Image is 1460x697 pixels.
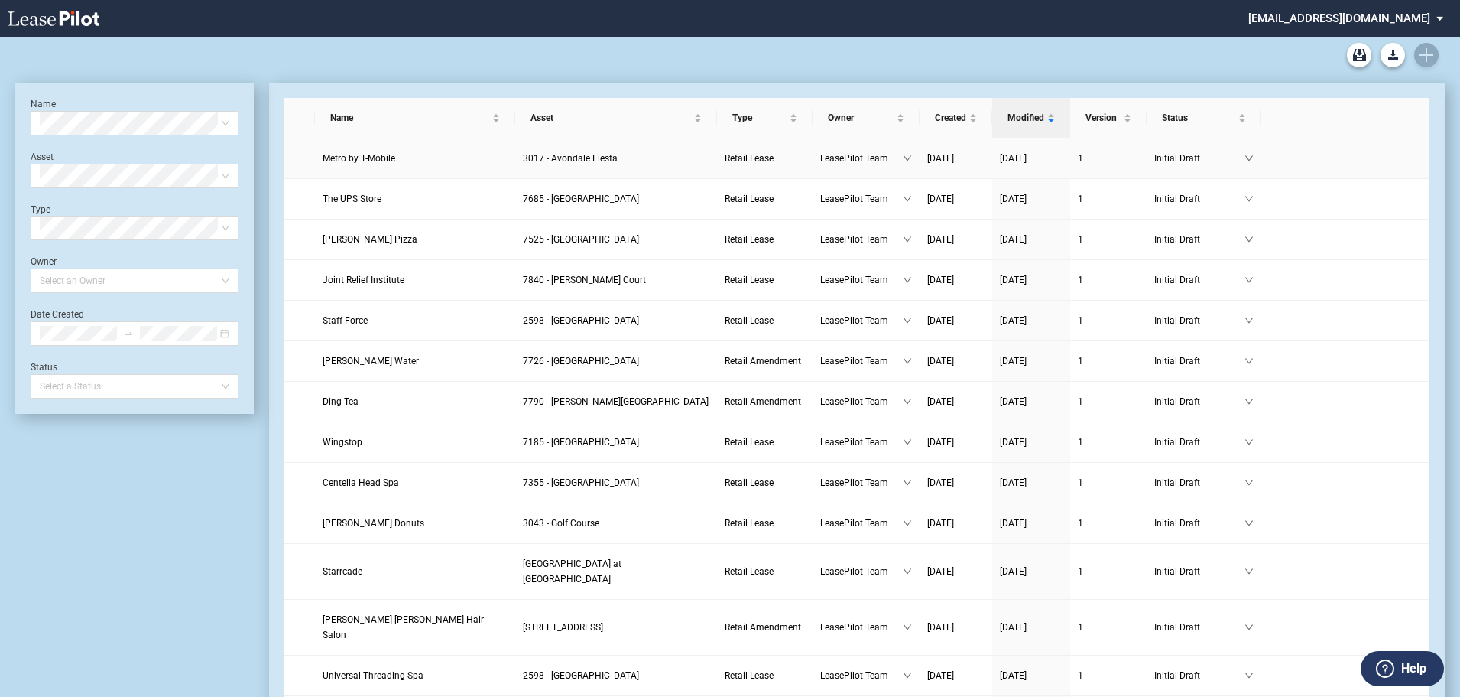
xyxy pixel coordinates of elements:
a: 7525 - [GEOGRAPHIC_DATA] [523,232,709,247]
span: swap-right [123,328,134,339]
a: 1 [1078,232,1139,247]
a: [DATE] [927,668,985,683]
span: Rosati’s Pizza [323,234,417,245]
span: Asset [530,110,691,125]
span: Initial Draft [1154,353,1244,369]
span: 1 [1078,518,1083,529]
span: [DATE] [1000,518,1027,529]
a: [DATE] [927,313,985,328]
a: [DATE] [1000,272,1063,288]
span: 2598 - Watauga Towne Center [523,315,639,326]
a: Retail Lease [725,564,805,579]
a: Centella Head Spa [323,475,508,490]
span: Wingstop [323,437,362,448]
span: [DATE] [927,622,954,633]
span: to [123,328,134,339]
a: Retail Lease [725,435,805,450]
span: 3043 - Golf Course [523,518,599,529]
a: [DATE] [927,151,985,166]
span: [DATE] [1000,670,1027,681]
a: 7685 - [GEOGRAPHIC_DATA] [523,191,709,207]
span: Ding Tea [323,396,359,407]
span: LeasePilot Team [820,516,903,531]
span: Initial Draft [1154,516,1244,531]
span: Initial Draft [1154,668,1244,683]
span: Retail Amendment [725,622,801,633]
a: [PERSON_NAME] Water [323,353,508,369]
span: 7685 - Northview [523,194,639,204]
span: 1 [1078,396,1083,407]
span: Universal Threading Spa [323,670,423,681]
th: Status [1147,98,1261,138]
a: [GEOGRAPHIC_DATA] at [GEOGRAPHIC_DATA] [523,556,709,587]
span: 7790 - Mercado Del Lago [523,396,709,407]
span: Initial Draft [1154,272,1244,288]
span: down [1244,316,1254,325]
span: LeasePilot Team [820,151,903,166]
span: down [1244,154,1254,163]
a: 1 [1078,353,1139,369]
a: Retail Amendment [725,353,805,369]
a: [DATE] [927,435,985,450]
span: 1 [1078,670,1083,681]
span: down [1244,275,1254,285]
span: Retail Lease [725,275,774,285]
span: 1 [1078,234,1083,245]
a: 7726 - [GEOGRAPHIC_DATA] [523,353,709,369]
span: down [1244,438,1254,447]
label: Owner [31,256,57,267]
span: 1 [1078,194,1083,204]
a: 7185 - [GEOGRAPHIC_DATA] [523,435,709,450]
span: [DATE] [927,477,954,488]
a: [DATE] [1000,232,1063,247]
th: Name [315,98,515,138]
span: 1 [1078,566,1083,577]
a: 1 [1078,564,1139,579]
a: Retail Lease [725,272,805,288]
span: 7590 - Main Street at Town Center [523,559,621,585]
label: Status [31,362,57,373]
span: 1 [1078,622,1083,633]
a: [DATE] [927,272,985,288]
span: down [903,194,912,204]
a: Universal Threading Spa [323,668,508,683]
a: [DATE] [1000,191,1063,207]
span: LeasePilot Team [820,564,903,579]
span: down [1244,397,1254,406]
span: [DATE] [927,518,954,529]
span: [DATE] [1000,234,1027,245]
a: [DATE] [927,191,985,207]
span: [DATE] [927,396,954,407]
label: Date Created [31,309,84,320]
a: Ding Tea [323,394,508,409]
span: 1 [1078,356,1083,366]
th: Created [920,98,992,138]
md-menu: Download Blank Form List [1376,43,1410,67]
span: down [903,519,912,528]
span: [DATE] [1000,566,1027,577]
span: Shipley Donuts [323,518,424,529]
label: Name [31,99,56,109]
span: 7275 - Hebron Parkway [523,622,603,633]
span: [DATE] [1000,356,1027,366]
span: [DATE] [1000,194,1027,204]
a: 1 [1078,475,1139,490]
span: [DATE] [927,315,954,326]
span: Initial Draft [1154,435,1244,450]
span: Initial Draft [1154,564,1244,579]
a: 1 [1078,668,1139,683]
span: Joint Relief Institute [323,275,404,285]
a: Retail Amendment [725,620,805,635]
span: [DATE] [927,566,954,577]
a: 7840 - [PERSON_NAME] Court [523,272,709,288]
a: [DATE] [927,232,985,247]
span: Initial Draft [1154,313,1244,328]
span: 1 [1078,315,1083,326]
a: Joint Relief Institute [323,272,508,288]
span: down [1244,194,1254,204]
span: LeasePilot Team [820,394,903,409]
a: 7790 - [PERSON_NAME][GEOGRAPHIC_DATA] [523,394,709,409]
a: 1 [1078,191,1139,207]
span: LeasePilot Team [820,232,903,247]
span: LeasePilot Team [820,313,903,328]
